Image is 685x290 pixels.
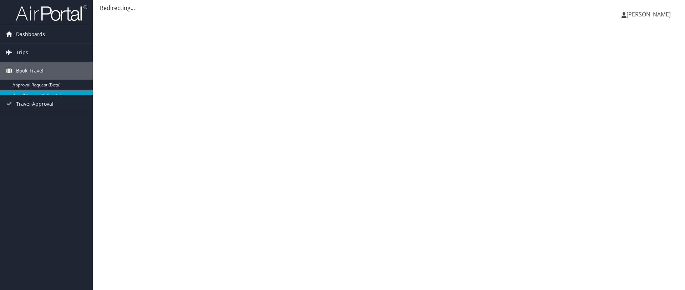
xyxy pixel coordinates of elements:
[16,25,45,43] span: Dashboards
[626,10,671,18] span: [PERSON_NAME]
[621,4,678,25] a: [PERSON_NAME]
[16,5,87,21] img: airportal-logo.png
[16,95,54,113] span: Travel Approval
[16,44,28,61] span: Trips
[100,4,678,12] div: Redirecting...
[16,62,44,80] span: Book Travel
